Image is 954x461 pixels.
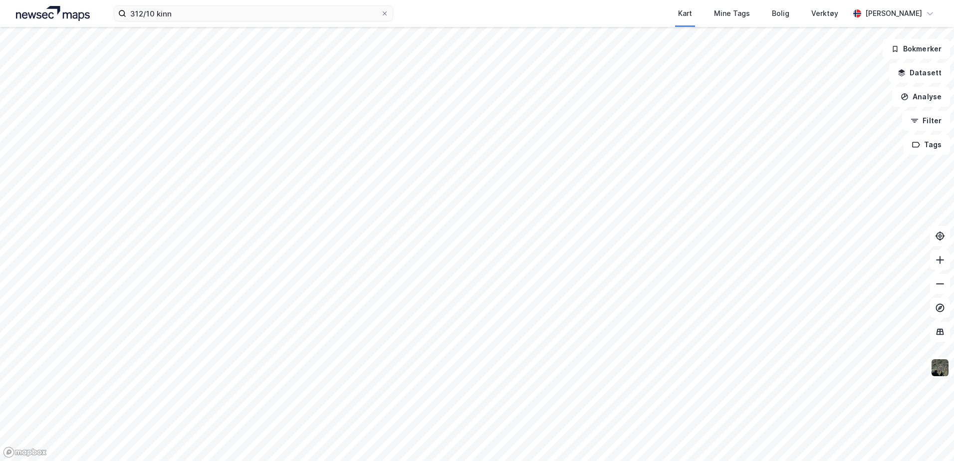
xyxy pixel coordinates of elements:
[865,7,922,19] div: [PERSON_NAME]
[883,39,950,59] button: Bokmerker
[772,7,789,19] div: Bolig
[904,135,950,155] button: Tags
[811,7,838,19] div: Verktøy
[902,111,950,131] button: Filter
[16,6,90,21] img: logo.a4113a55bc3d86da70a041830d287a7e.svg
[889,63,950,83] button: Datasett
[892,87,950,107] button: Analyse
[931,358,950,377] img: 9k=
[904,413,954,461] iframe: Chat Widget
[126,6,381,21] input: Søk på adresse, matrikkel, gårdeiere, leietakere eller personer
[3,447,47,458] a: Mapbox homepage
[714,7,750,19] div: Mine Tags
[678,7,692,19] div: Kart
